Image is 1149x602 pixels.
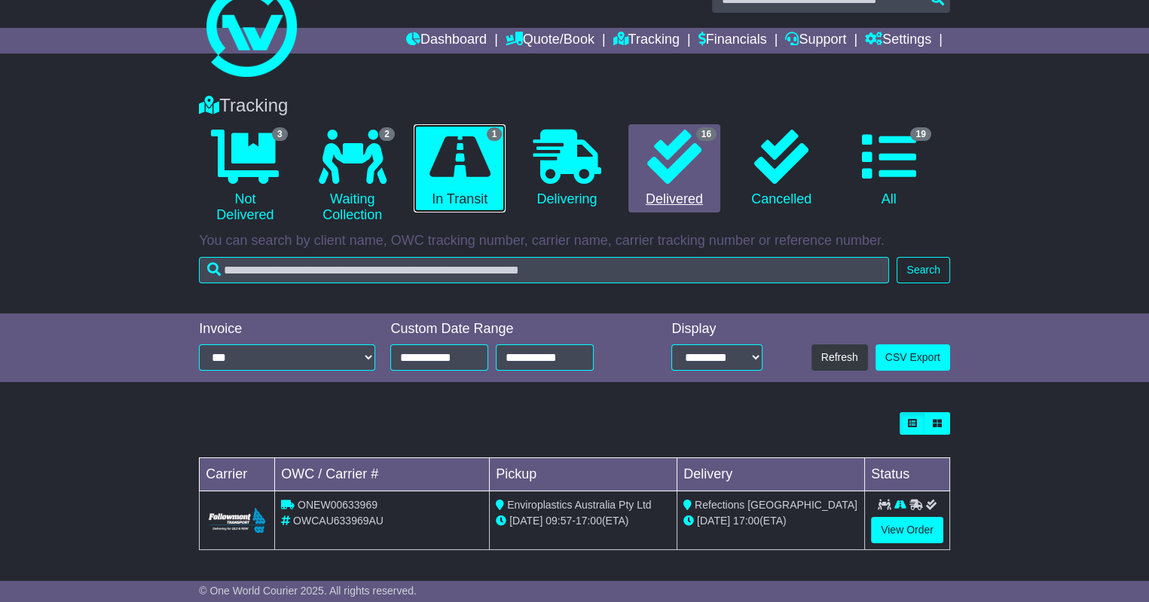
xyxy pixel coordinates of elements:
[406,28,487,53] a: Dashboard
[785,28,846,53] a: Support
[697,515,730,527] span: [DATE]
[521,124,613,213] a: Delivering
[628,124,720,213] a: 16 Delivered
[200,458,275,491] td: Carrier
[698,28,767,53] a: Financials
[910,127,931,141] span: 19
[683,513,858,529] div: (ETA)
[507,499,651,511] span: Enviroplastics Australia Pty Ltd
[293,515,384,527] span: OWCAU633969AU
[545,515,572,527] span: 09:57
[509,515,542,527] span: [DATE]
[199,585,417,597] span: © One World Courier 2025. All rights reserved.
[209,508,265,533] img: Followmont_Transport.png
[191,95,958,117] div: Tracking
[576,515,602,527] span: 17:00
[487,127,503,141] span: 1
[613,28,680,53] a: Tracking
[695,499,857,511] span: Refections [GEOGRAPHIC_DATA]
[811,344,868,371] button: Refresh
[496,513,671,529] div: - (ETA)
[414,124,506,213] a: 1 In Transit
[865,458,950,491] td: Status
[298,499,377,511] span: ONEW00633969
[842,124,934,213] a: 19 All
[379,127,395,141] span: 2
[671,321,762,338] div: Display
[876,344,950,371] a: CSV Export
[199,233,950,249] p: You can search by client name, OWC tracking number, carrier name, carrier tracking number or refe...
[506,28,594,53] a: Quote/Book
[490,458,677,491] td: Pickup
[696,127,717,141] span: 16
[275,458,490,491] td: OWC / Carrier #
[307,124,399,229] a: 2 Waiting Collection
[733,515,759,527] span: 17:00
[897,257,949,283] button: Search
[272,127,288,141] span: 3
[871,517,943,543] a: View Order
[735,124,827,213] a: Cancelled
[199,321,375,338] div: Invoice
[677,458,865,491] td: Delivery
[390,321,631,338] div: Custom Date Range
[199,124,291,229] a: 3 Not Delivered
[865,28,931,53] a: Settings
